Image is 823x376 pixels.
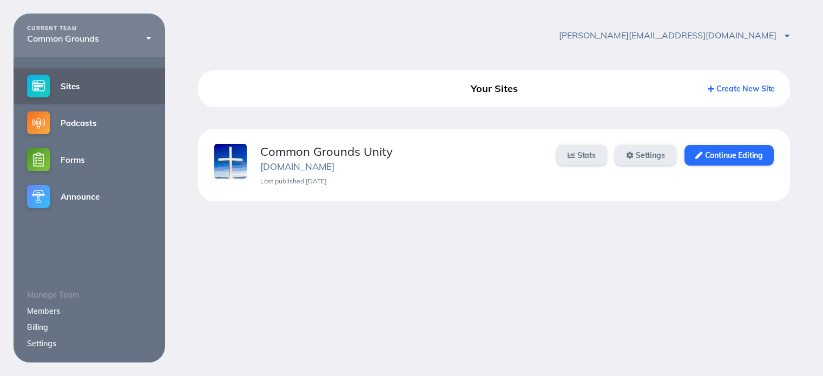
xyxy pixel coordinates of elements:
[260,177,543,185] div: Last published [DATE]
[14,178,165,215] a: Announce
[27,306,60,316] a: Members
[260,145,543,159] div: Common Grounds Unity
[400,79,588,98] div: Your Sites
[708,84,775,94] a: Create New Site
[27,339,56,348] a: Settings
[27,290,79,300] span: Manage Team
[27,25,152,32] div: CURRENT TEAM
[27,111,50,134] img: podcasts-small@2x.png
[684,145,774,166] a: Continue Editing
[557,145,607,166] a: Stats
[27,75,50,97] img: sites-small@2x.png
[27,322,48,332] a: Billing
[14,68,165,104] a: Sites
[214,144,247,178] img: xtnzjxaqg6bxxkxj.jpg
[27,185,50,208] img: announce-small@2x.png
[14,104,165,141] a: Podcasts
[559,30,790,41] span: [PERSON_NAME][EMAIL_ADDRESS][DOMAIN_NAME]
[27,34,152,43] div: Common Grounds
[27,148,50,171] img: forms-small@2x.png
[615,145,676,166] a: Settings
[260,161,334,172] a: [DOMAIN_NAME]
[14,141,165,178] a: Forms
